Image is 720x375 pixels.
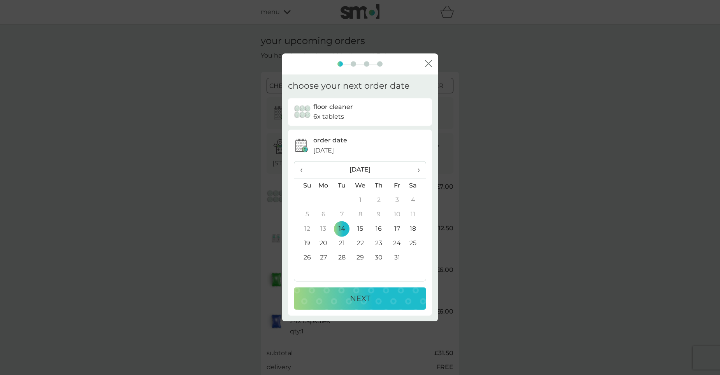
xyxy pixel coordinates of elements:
[370,207,388,222] td: 9
[313,135,347,145] p: order date
[406,207,426,222] td: 11
[388,236,406,251] td: 24
[388,193,406,207] td: 3
[350,293,370,305] p: NEXT
[333,251,351,265] td: 28
[333,207,351,222] td: 7
[314,236,333,251] td: 20
[294,287,426,310] button: NEXT
[294,103,311,121] img: floor cleaner
[300,162,308,178] span: ‹
[294,178,314,193] th: Su
[370,193,388,207] td: 2
[370,251,388,265] td: 30
[313,145,334,156] span: [DATE]
[406,222,426,236] td: 18
[314,207,333,222] td: 6
[294,251,314,265] td: 26
[333,222,351,236] td: 14
[333,236,351,251] td: 21
[412,162,420,178] span: ›
[314,222,333,236] td: 13
[406,193,426,207] td: 4
[406,178,426,193] th: Sa
[351,222,370,236] td: 15
[351,207,370,222] td: 8
[388,222,406,236] td: 17
[333,178,351,193] th: Tu
[314,251,333,265] td: 27
[425,60,432,68] button: close
[351,193,370,207] td: 1
[388,251,406,265] td: 31
[388,207,406,222] td: 10
[370,178,388,193] th: Th
[314,162,406,179] th: [DATE]
[370,222,388,236] td: 16
[351,251,370,265] td: 29
[314,178,333,193] th: Mo
[351,178,370,193] th: We
[294,222,314,236] td: 12
[313,102,353,112] p: floor cleaner
[351,236,370,251] td: 22
[294,207,314,222] td: 5
[388,178,406,193] th: Fr
[288,80,409,92] h2: choose your next order date
[406,236,426,251] td: 25
[294,236,314,251] td: 19
[313,112,344,122] p: 6x tablets
[370,236,388,251] td: 23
